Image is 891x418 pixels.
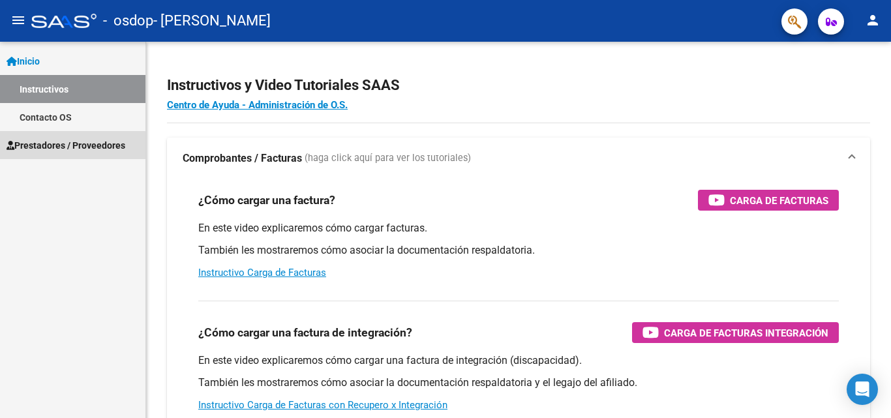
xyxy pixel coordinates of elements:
[730,192,828,209] span: Carga de Facturas
[198,221,839,235] p: En este video explicaremos cómo cargar facturas.
[198,267,326,278] a: Instructivo Carga de Facturas
[167,73,870,98] h2: Instructivos y Video Tutoriales SAAS
[153,7,271,35] span: - [PERSON_NAME]
[847,374,878,405] div: Open Intercom Messenger
[183,151,302,166] strong: Comprobantes / Facturas
[632,322,839,343] button: Carga de Facturas Integración
[305,151,471,166] span: (haga click aquí para ver los tutoriales)
[167,99,348,111] a: Centro de Ayuda - Administración de O.S.
[7,54,40,68] span: Inicio
[198,376,839,390] p: También les mostraremos cómo asociar la documentación respaldatoria y el legajo del afiliado.
[198,399,447,411] a: Instructivo Carga de Facturas con Recupero x Integración
[167,138,870,179] mat-expansion-panel-header: Comprobantes / Facturas (haga click aquí para ver los tutoriales)
[198,243,839,258] p: También les mostraremos cómo asociar la documentación respaldatoria.
[103,7,153,35] span: - osdop
[198,191,335,209] h3: ¿Cómo cargar una factura?
[10,12,26,28] mat-icon: menu
[698,190,839,211] button: Carga de Facturas
[198,353,839,368] p: En este video explicaremos cómo cargar una factura de integración (discapacidad).
[7,138,125,153] span: Prestadores / Proveedores
[198,323,412,342] h3: ¿Cómo cargar una factura de integración?
[664,325,828,341] span: Carga de Facturas Integración
[865,12,881,28] mat-icon: person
